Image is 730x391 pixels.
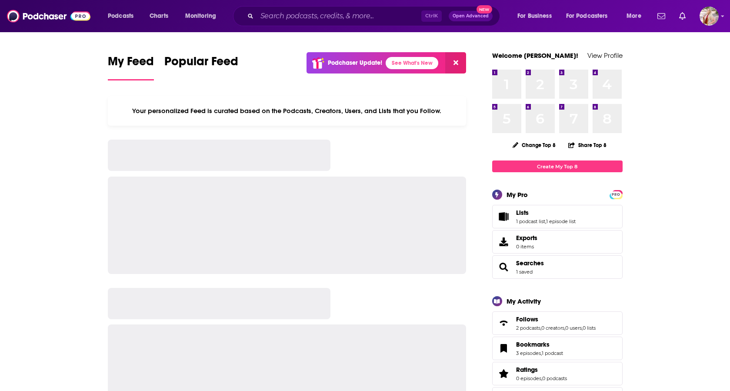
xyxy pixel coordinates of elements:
[517,10,552,22] span: For Business
[477,5,492,13] span: New
[144,9,173,23] a: Charts
[516,234,537,242] span: Exports
[241,6,508,26] div: Search podcasts, credits, & more...
[654,9,669,23] a: Show notifications dropdown
[108,96,467,126] div: Your personalized Feed is curated based on the Podcasts, Creators, Users, and Lists that you Follow.
[516,269,533,275] a: 1 saved
[507,190,528,199] div: My Pro
[492,362,623,385] span: Ratings
[7,8,90,24] img: Podchaser - Follow, Share and Rate Podcasts
[542,350,563,356] a: 1 podcast
[516,375,541,381] a: 0 episodes
[516,244,537,250] span: 0 items
[564,325,565,331] span: ,
[516,315,596,323] a: Follows
[620,9,652,23] button: open menu
[516,366,567,374] a: Ratings
[565,325,582,331] a: 0 users
[507,297,541,305] div: My Activity
[516,209,576,217] a: Lists
[516,315,538,323] span: Follows
[495,261,513,273] a: Searches
[164,54,238,74] span: Popular Feed
[546,218,576,224] a: 1 episode list
[560,9,620,23] button: open menu
[495,342,513,354] a: Bookmarks
[700,7,719,26] img: User Profile
[516,350,541,356] a: 3 episodes
[582,325,583,331] span: ,
[507,140,561,150] button: Change Top 8
[700,7,719,26] button: Show profile menu
[492,51,578,60] a: Welcome [PERSON_NAME]!
[541,325,564,331] a: 0 creators
[492,230,623,254] a: Exports
[541,375,542,381] span: ,
[540,325,541,331] span: ,
[257,9,421,23] input: Search podcasts, credits, & more...
[541,350,542,356] span: ,
[516,259,544,267] a: Searches
[516,366,538,374] span: Ratings
[568,137,607,154] button: Share Top 8
[492,205,623,228] span: Lists
[627,10,641,22] span: More
[566,10,608,22] span: For Podcasters
[102,9,145,23] button: open menu
[516,218,545,224] a: 1 podcast list
[492,255,623,279] span: Searches
[108,10,133,22] span: Podcasts
[453,14,489,18] span: Open Advanced
[611,191,621,197] a: PRO
[179,9,227,23] button: open menu
[700,7,719,26] span: Logged in as kmccue
[492,337,623,360] span: Bookmarks
[386,57,438,69] a: See What's New
[108,54,154,74] span: My Feed
[516,209,529,217] span: Lists
[185,10,216,22] span: Monitoring
[164,54,238,80] a: Popular Feed
[611,191,621,198] span: PRO
[492,311,623,335] span: Follows
[495,317,513,329] a: Follows
[545,218,546,224] span: ,
[516,341,563,348] a: Bookmarks
[495,211,513,223] a: Lists
[511,9,563,23] button: open menu
[495,368,513,380] a: Ratings
[676,9,689,23] a: Show notifications dropdown
[328,59,382,67] p: Podchaser Update!
[495,236,513,248] span: Exports
[108,54,154,80] a: My Feed
[542,375,567,381] a: 0 podcasts
[516,341,550,348] span: Bookmarks
[587,51,623,60] a: View Profile
[150,10,168,22] span: Charts
[583,325,596,331] a: 0 lists
[449,11,493,21] button: Open AdvancedNew
[492,160,623,172] a: Create My Top 8
[421,10,442,22] span: Ctrl K
[516,325,540,331] a: 2 podcasts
